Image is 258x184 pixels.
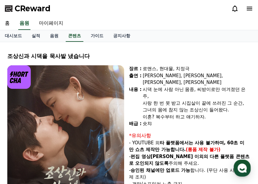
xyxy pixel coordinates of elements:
[186,147,220,152] strong: (롱폼 제작 불가)
[129,120,141,127] div: 배급 :
[129,139,251,153] p: - YOUTUBE 외
[131,168,190,173] strong: 승인된 채널에만 업로드 가능
[34,17,68,30] a: 마이페이지
[143,86,251,100] div: 시댁 눈에 사람 아닌 몸종, 씨받이로만 여겨졌던 은주,
[108,30,135,42] a: 공지사항
[143,114,251,121] div: 이혼? 복수부터 하고 얘기하자.
[129,65,141,72] div: 장르 :
[129,167,251,181] p: - 합니다. (무단 사용 시 삭제 조치)
[143,120,251,127] div: 숏챠
[15,4,51,13] span: CReward
[143,100,251,107] div: 사랑 한 번 못 받고 시집살이 끝에 쓰러진 그 순간,
[129,153,251,167] p: - 주의해 주세요.
[86,30,108,42] a: 가이드
[143,65,251,72] div: 로맨스, 현대물, 치정극
[45,30,63,42] a: 음원
[129,132,251,139] div: *유의사항
[129,140,244,153] strong: 타 플랫폼에서는 사용 불가하며, 60초 미만 쇼츠 제작만 가능합니다.
[66,30,83,42] a: 콘텐츠
[129,72,141,86] div: 출연 :
[143,72,251,86] div: [PERSON_NAME], [PERSON_NAME], [PERSON_NAME], [PERSON_NAME]
[129,86,141,121] div: 내용 :
[18,17,30,30] a: 음원
[131,154,208,159] strong: 편집 영상[PERSON_NAME] 이외의
[27,30,45,42] a: 실적
[5,4,51,13] a: CReward
[7,52,251,60] div: 조상신과 시댁을 묵사발 냈습니다
[143,106,251,114] div: 그녀의 몸에 참지 않는 조상신이 들어왔다.
[7,65,31,89] img: logo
